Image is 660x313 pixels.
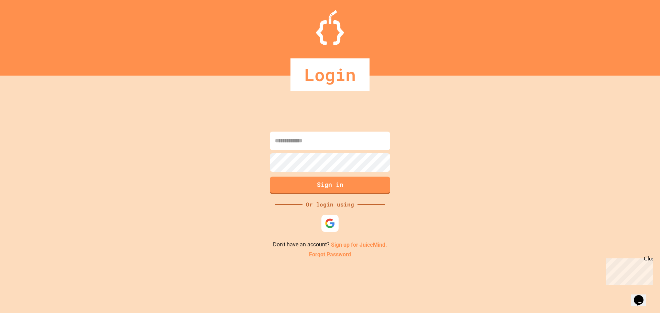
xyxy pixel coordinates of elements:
[331,241,387,248] a: Sign up for JuiceMind.
[3,3,47,44] div: Chat with us now!Close
[631,286,653,306] iframe: chat widget
[302,200,357,209] div: Or login using
[325,218,335,228] img: google-icon.svg
[316,10,344,45] img: Logo.svg
[270,177,390,194] button: Sign in
[290,58,370,91] div: Login
[273,241,387,249] p: Don't have an account?
[603,256,653,285] iframe: chat widget
[309,250,351,259] a: Forgot Password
